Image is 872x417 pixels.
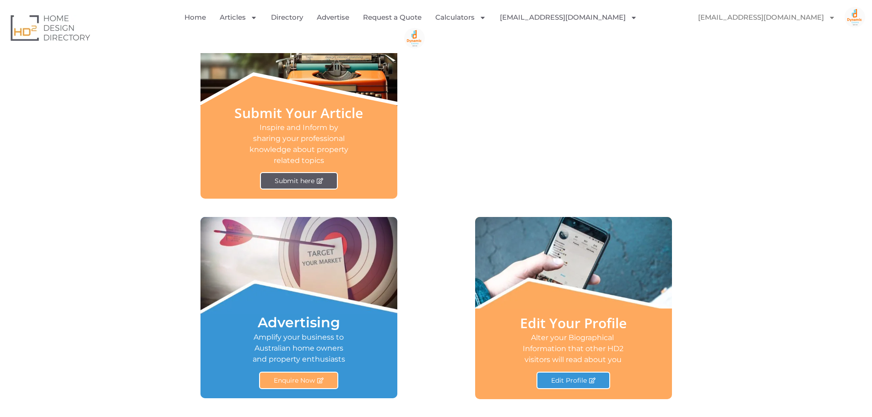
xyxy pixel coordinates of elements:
[551,377,587,384] span: Edit Profile
[275,178,314,184] span: Submit here
[177,7,652,49] nav: Menu
[260,172,338,190] a: Submit here
[271,7,303,28] a: Directory
[689,7,865,28] nav: Menu
[220,7,257,28] a: Articles
[200,72,397,106] img: Submit Article
[259,372,338,389] a: Enquire Now
[404,28,425,49] img: Dynamic Looms
[258,314,340,331] a: Advertising
[520,332,626,365] p: Alter your Biographical Information that other HD2 visitors will read about you
[500,7,637,28] a: [EMAIL_ADDRESS][DOMAIN_NAME]
[317,7,349,28] a: Advertise
[689,7,845,28] a: [EMAIL_ADDRESS][DOMAIN_NAME]
[251,332,346,365] p: Amplify your business to Australian home owners and property enthusiasts
[435,7,486,28] a: Calculators
[363,7,422,28] a: Request a Quote
[536,372,610,389] a: Edit Profile
[200,24,397,115] img: Property Articles Tips
[247,122,350,166] p: Inspire and Inform by sharing your professional knowledge about property related topics
[274,377,315,384] span: Enquire Now
[184,7,206,28] a: Home
[845,7,865,27] img: Dynamic Looms
[520,314,627,332] a: Edit Your Profile
[234,103,363,122] a: Submit Your Article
